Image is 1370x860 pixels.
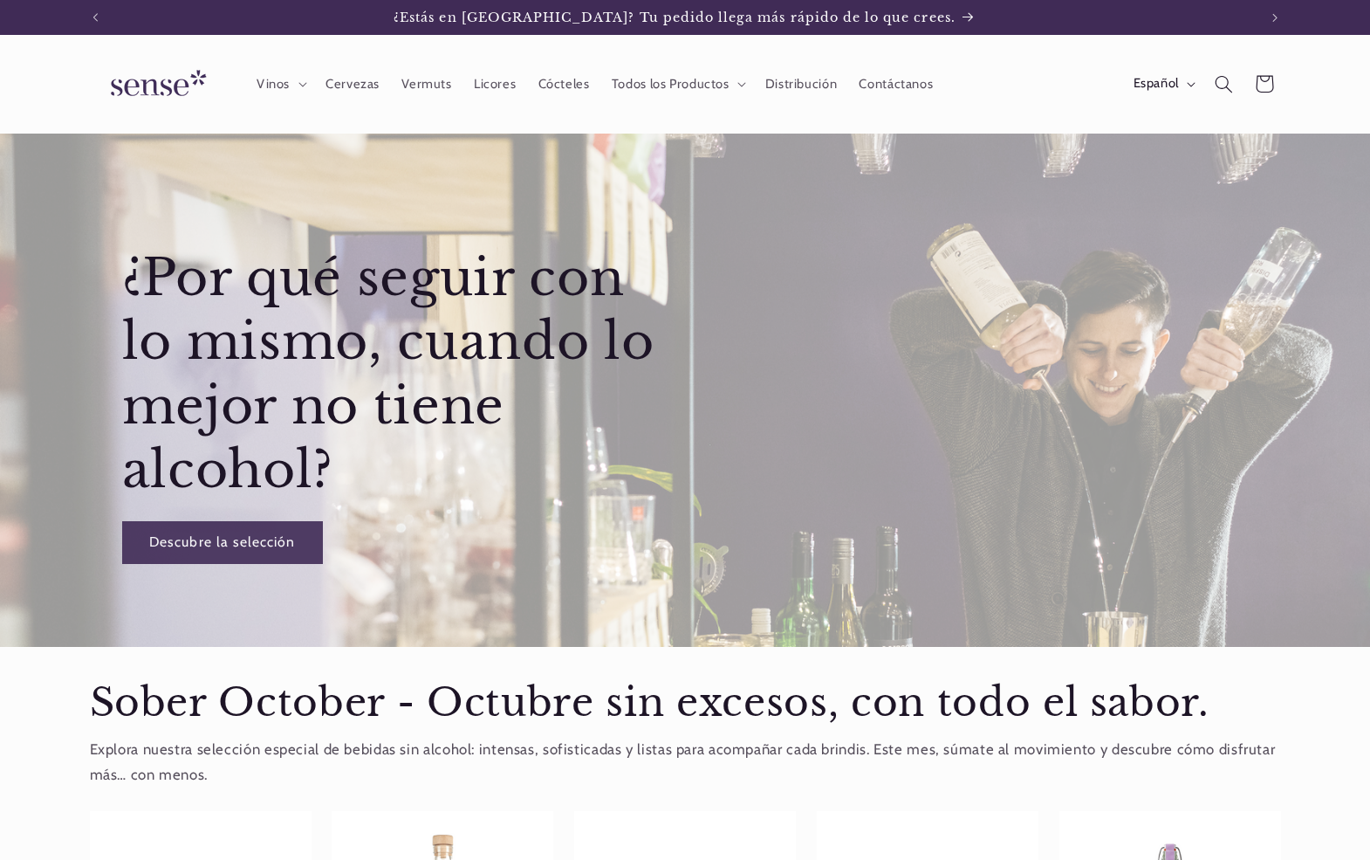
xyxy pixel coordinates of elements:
span: Cervezas [325,76,380,93]
span: Vinos [257,76,290,93]
a: Sense [83,52,228,116]
span: ¿Estás en [GEOGRAPHIC_DATA]? Tu pedido llega más rápido de lo que crees. [394,10,956,25]
h2: ¿Por qué seguir con lo mismo, cuando lo mejor no tiene alcohol? [121,246,681,503]
a: Descubre la selección [121,521,322,564]
a: Licores [462,65,527,103]
p: Explora nuestra selección especial de bebidas sin alcohol: intensas, sofisticadas y listas para a... [90,737,1281,788]
span: Contáctanos [859,76,933,93]
summary: Búsqueda [1203,64,1243,104]
span: Español [1134,74,1179,93]
a: Contáctanos [848,65,944,103]
span: Vermuts [401,76,451,93]
span: Todos los Productos [612,76,730,93]
a: Distribución [754,65,848,103]
h2: Sober October - Octubre sin excesos, con todo el sabor. [90,678,1281,728]
span: Cócteles [538,76,590,93]
summary: Todos los Productos [600,65,754,103]
a: Cócteles [527,65,600,103]
span: Licores [474,76,516,93]
span: Distribución [765,76,838,93]
a: Vermuts [391,65,463,103]
button: Español [1122,66,1203,101]
a: Cervezas [314,65,390,103]
img: Sense [90,59,221,109]
summary: Vinos [245,65,314,103]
